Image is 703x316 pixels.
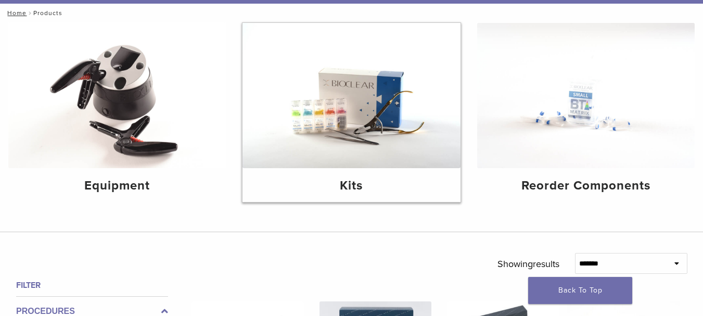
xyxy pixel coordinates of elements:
h4: Reorder Components [485,176,686,195]
a: Back To Top [528,277,632,304]
img: Reorder Components [477,23,695,168]
img: Equipment [8,23,226,168]
h4: Equipment [17,176,218,195]
img: Kits [242,23,460,168]
a: Equipment [8,23,226,202]
span: / [27,10,33,16]
h4: Filter [16,279,168,292]
a: Home [4,9,27,17]
a: Kits [242,23,460,202]
p: Showing results [497,253,559,275]
h4: Kits [251,176,452,195]
a: Reorder Components [477,23,695,202]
